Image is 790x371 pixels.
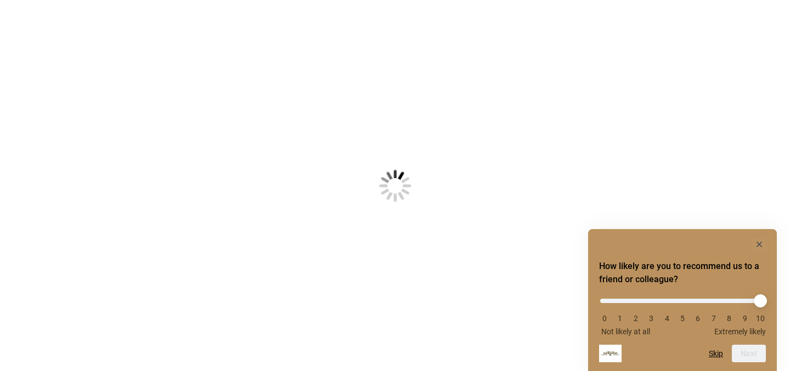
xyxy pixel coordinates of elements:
li: 3 [646,314,657,323]
h2: How likely are you to recommend us to a friend or colleague? Select an option from 0 to 10, with ... [599,260,766,286]
li: 4 [662,314,673,323]
div: How likely are you to recommend us to a friend or colleague? Select an option from 0 to 10, with ... [599,290,766,336]
img: Loading [325,116,465,256]
li: 7 [708,314,719,323]
li: 1 [614,314,625,323]
li: 2 [630,314,641,323]
span: Extremely likely [714,327,766,336]
li: 8 [724,314,735,323]
button: Hide survey [753,238,766,251]
li: 10 [755,314,766,323]
span: Not likely at all [601,327,650,336]
li: 6 [692,314,703,323]
div: How likely are you to recommend us to a friend or colleague? Select an option from 0 to 10, with ... [599,238,766,362]
button: Skip [709,349,723,358]
li: 5 [677,314,688,323]
button: Next question [732,345,766,362]
li: 0 [599,314,610,323]
li: 9 [740,314,751,323]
